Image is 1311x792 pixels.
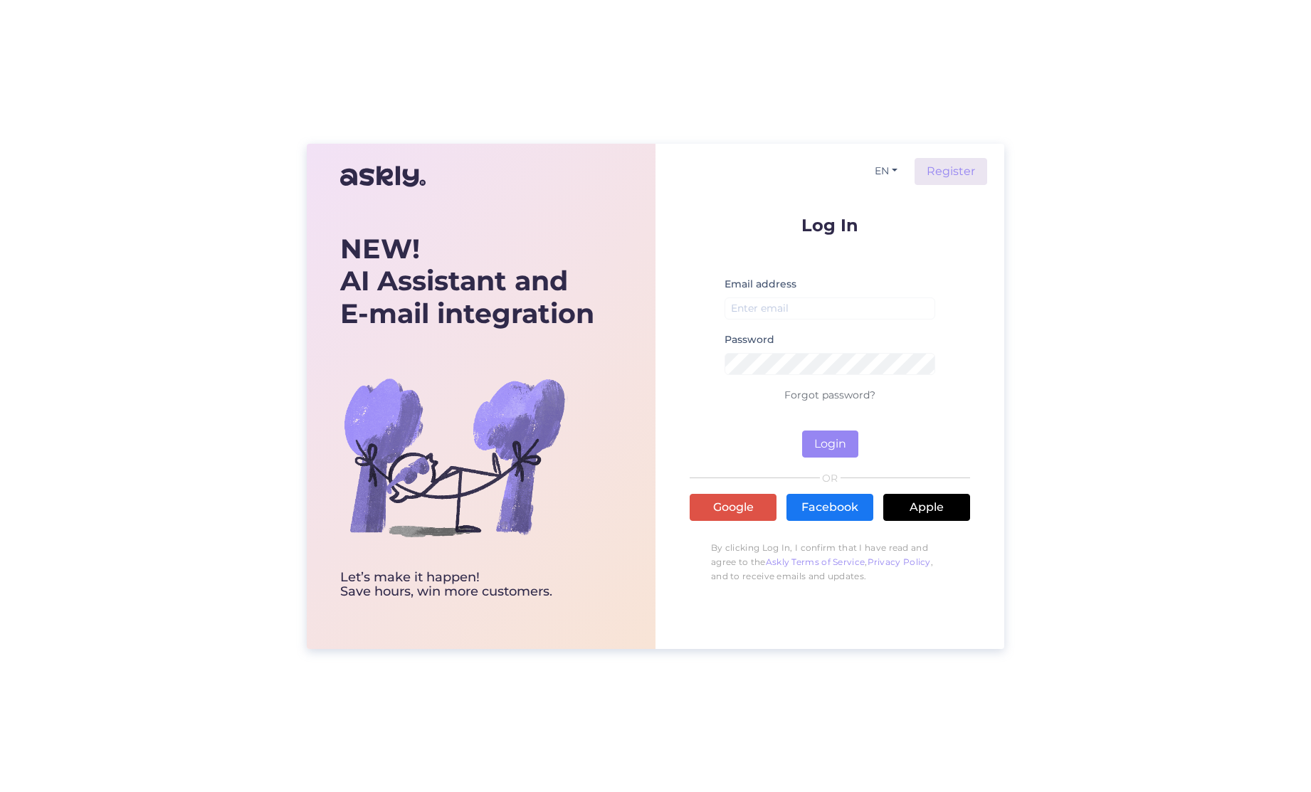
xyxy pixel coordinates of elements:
input: Enter email [725,297,935,320]
a: Forgot password? [784,389,875,401]
span: OR [820,473,841,483]
button: EN [869,161,903,181]
label: Email address [725,277,796,292]
a: Google [690,494,776,521]
a: Facebook [786,494,873,521]
img: Askly [340,159,426,194]
p: By clicking Log In, I confirm that I have read and agree to the , , and to receive emails and upd... [690,534,970,591]
button: Login [802,431,858,458]
label: Password [725,332,774,347]
p: Log In [690,216,970,234]
a: Apple [883,494,970,521]
a: Register [915,158,987,185]
img: bg-askly [340,343,568,571]
a: Askly Terms of Service [766,556,865,567]
a: Privacy Policy [868,556,931,567]
div: Let’s make it happen! Save hours, win more customers. [340,571,594,599]
div: AI Assistant and E-mail integration [340,233,594,330]
b: NEW! [340,232,420,265]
